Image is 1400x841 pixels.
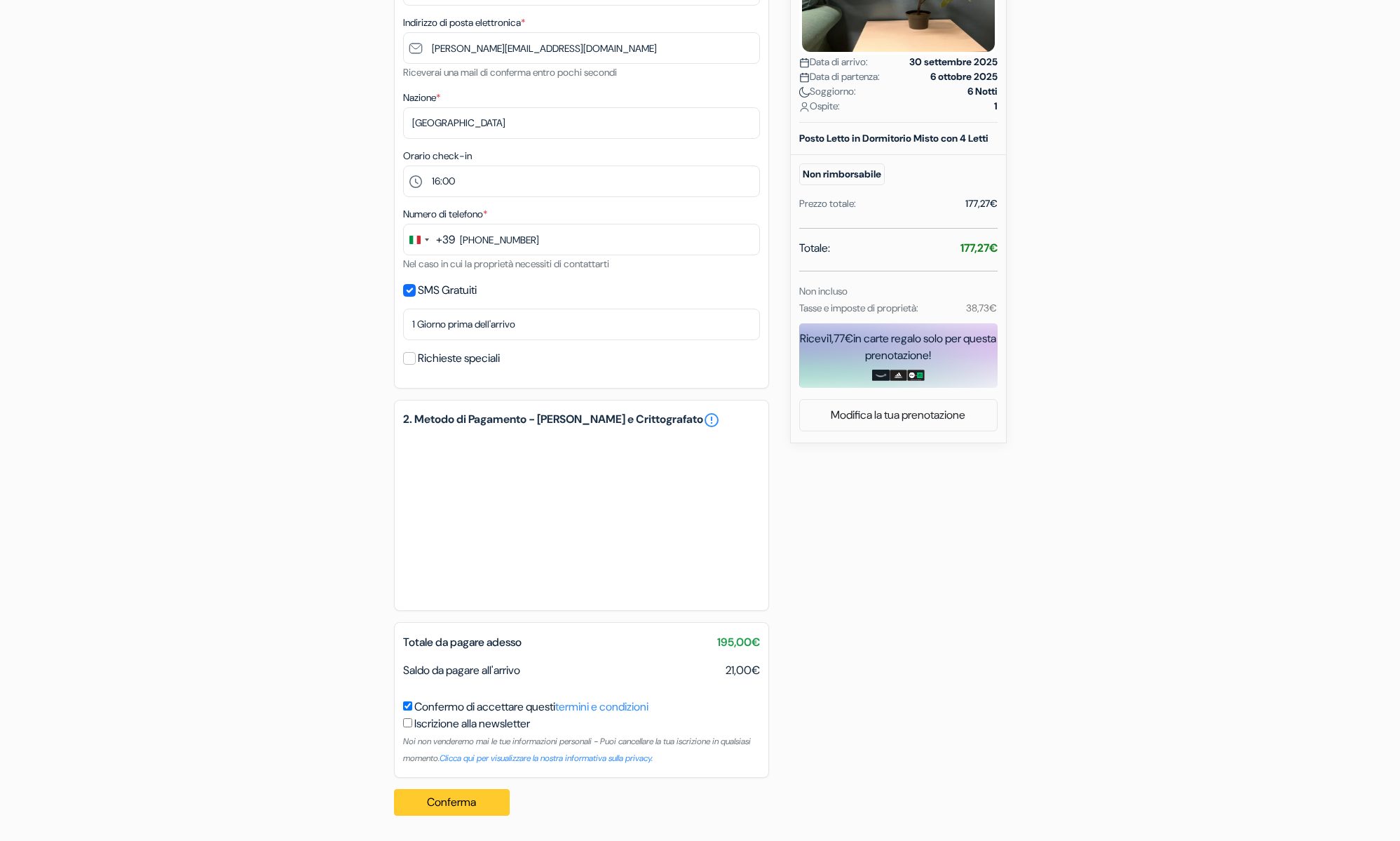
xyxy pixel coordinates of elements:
[965,196,998,211] div: 177,27€
[717,634,760,651] span: 195,00€
[967,84,998,99] strong: 6 Notti
[799,69,880,84] span: Data di partenza:
[799,87,810,97] img: moon.svg
[994,99,998,114] strong: 1
[872,370,890,381] img: amazon-card-no-text.png
[909,55,998,69] strong: 30 settembre 2025
[403,32,760,64] input: Inserisci il tuo indirizzo email
[799,72,810,83] img: calendar.svg
[703,412,720,429] a: error_outline
[414,715,530,732] label: Iscrizione alla newsletter
[726,662,760,679] span: 21,00€
[799,55,868,69] span: Data di arrivo:
[829,331,853,346] span: 1,77€
[799,84,856,99] span: Soggiorno:
[890,370,907,381] img: adidas-card.png
[799,163,885,185] small: Non rimborsabile
[799,132,988,144] b: Posto Letto in Dormitorio Misto con 4 Letti
[403,635,522,650] span: Totale da pagare adesso
[418,349,500,368] label: Richieste speciali
[799,196,856,211] div: Prezzo totale:
[403,663,520,678] span: Saldo da pagare all'arrivo
[403,149,472,163] label: Orario check-in
[799,99,840,114] span: Ospite:
[414,699,648,715] label: Confermo di accettare questi
[799,240,830,257] span: Totale:
[400,431,763,602] iframe: Casella di inserimento pagamento sicuro con carta
[436,231,455,248] div: +39
[403,15,525,30] label: Indirizzo di posta elettronica
[403,207,487,222] label: Numero di telefono
[403,66,617,79] small: Riceverai una mail di conferma entro pochi secondi
[799,58,810,68] img: calendar.svg
[966,302,997,314] small: 38,73€
[930,69,998,84] strong: 6 ottobre 2025
[799,330,998,364] div: Ricevi in carte regalo solo per questa prenotazione!
[403,224,760,255] input: 312 345 6789
[799,302,918,314] small: Tasse e imposte di proprietà:
[404,224,455,255] button: Change country, selected Italy (+39)
[799,285,848,297] small: Non incluso
[403,412,760,429] h5: 2. Metodo di Pagamento - [PERSON_NAME] e Crittografato
[800,402,997,429] a: Modifica la tua prenotazione
[907,370,925,381] img: uber-uber-eats-card.png
[960,241,998,255] strong: 177,27€
[403,736,751,764] small: Noi non venderemo mai le tue informazioni personali - Puoi cancellare la tua iscrizione in qualsi...
[440,753,653,764] a: Clicca qui per visualizzare la nostra informativa sulla privacy.
[418,281,477,300] label: SMS Gratuiti
[799,102,810,112] img: user_icon.svg
[394,789,510,816] button: Conferma
[403,257,609,270] small: Nel caso in cui la proprietà necessiti di contattarti
[555,699,648,714] a: termini e condizioni
[403,90,440,105] label: Nazione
